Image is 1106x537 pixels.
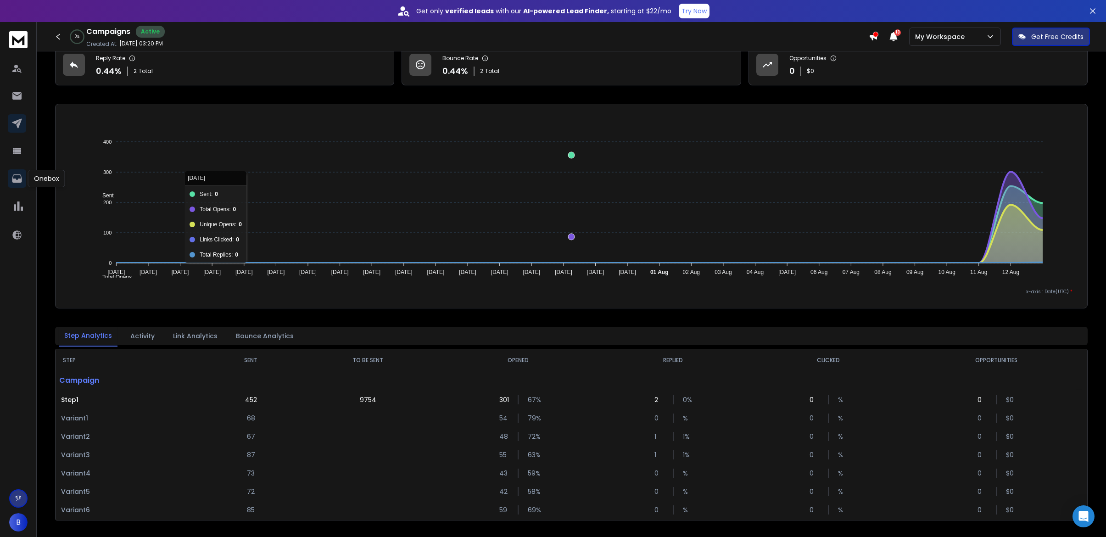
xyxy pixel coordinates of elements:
[555,269,572,275] tspan: [DATE]
[838,505,847,515] p: %
[59,325,117,347] button: Step Analytics
[247,414,255,423] p: 68
[70,288,1072,295] p: x-axis : Date(UTC)
[683,487,692,496] p: %
[906,269,923,275] tspan: 09 Aug
[810,269,827,275] tspan: 06 Aug
[247,432,255,441] p: 67
[528,505,537,515] p: 69 %
[978,487,987,496] p: 0
[838,487,847,496] p: %
[528,487,537,496] p: 58 %
[789,65,795,78] p: 0
[485,67,499,75] span: Total
[683,395,692,404] p: 0 %
[528,395,537,404] p: 67 %
[838,414,847,423] p: %
[978,450,987,459] p: 0
[499,469,508,478] p: 43
[206,349,296,371] th: SENT
[299,269,317,275] tspan: [DATE]
[499,450,508,459] p: 55
[1006,469,1015,478] p: $ 0
[296,349,441,371] th: TO BE SENT
[119,40,163,47] p: [DATE] 03:20 PM
[838,450,847,459] p: %
[978,395,987,404] p: 0
[978,414,987,423] p: 0
[86,26,130,37] h1: Campaigns
[203,269,221,275] tspan: [DATE]
[683,505,692,515] p: %
[681,6,707,16] p: Try Now
[95,274,132,280] span: Total Opens
[442,55,478,62] p: Bounce Rate
[86,40,117,48] p: Created At:
[683,269,700,275] tspan: 02 Aug
[140,269,157,275] tspan: [DATE]
[360,395,376,404] p: 9754
[747,269,764,275] tspan: 04 Aug
[654,450,664,459] p: 1
[109,260,112,266] tspan: 0
[247,450,255,459] p: 87
[778,269,796,275] tspan: [DATE]
[55,46,394,85] a: Reply Rate0.44%2Total
[810,395,819,404] p: 0
[1006,432,1015,441] p: $ 0
[1072,505,1095,527] div: Open Intercom Messenger
[363,269,380,275] tspan: [DATE]
[938,269,955,275] tspan: 10 Aug
[95,192,114,199] span: Sent
[751,349,906,371] th: CLICKED
[427,269,444,275] tspan: [DATE]
[139,67,153,75] span: Total
[445,6,494,16] strong: verified leads
[61,395,201,404] p: Step 1
[61,432,201,441] p: Variant 2
[245,395,257,404] p: 452
[61,450,201,459] p: Variant 3
[894,29,901,36] span: 13
[1031,32,1084,41] p: Get Free Credits
[61,505,201,515] p: Variant 6
[978,505,987,515] p: 0
[28,170,65,187] div: Onebox
[61,469,201,478] p: Variant 4
[230,326,299,346] button: Bounce Analytics
[480,67,483,75] span: 2
[679,4,709,18] button: Try Now
[103,169,112,175] tspan: 300
[838,469,847,478] p: %
[61,414,201,423] p: Variant 1
[96,65,122,78] p: 0.44 %
[56,371,206,390] p: Campaign
[970,269,987,275] tspan: 11 Aug
[528,432,537,441] p: 72 %
[1006,505,1015,515] p: $ 0
[103,139,112,145] tspan: 400
[810,432,819,441] p: 0
[125,326,160,346] button: Activity
[1006,395,1015,404] p: $ 0
[810,414,819,423] p: 0
[247,469,255,478] p: 73
[528,469,537,478] p: 59 %
[523,6,609,16] strong: AI-powered Lead Finder,
[810,487,819,496] p: 0
[499,432,508,441] p: 48
[978,469,987,478] p: 0
[9,513,28,531] button: B
[789,55,827,62] p: Opportunities
[619,269,636,275] tspan: [DATE]
[75,34,79,39] p: 0 %
[523,269,540,275] tspan: [DATE]
[96,55,125,62] p: Reply Rate
[395,269,413,275] tspan: [DATE]
[459,269,476,275] tspan: [DATE]
[134,67,137,75] span: 2
[247,487,255,496] p: 72
[491,269,508,275] tspan: [DATE]
[9,31,28,48] img: logo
